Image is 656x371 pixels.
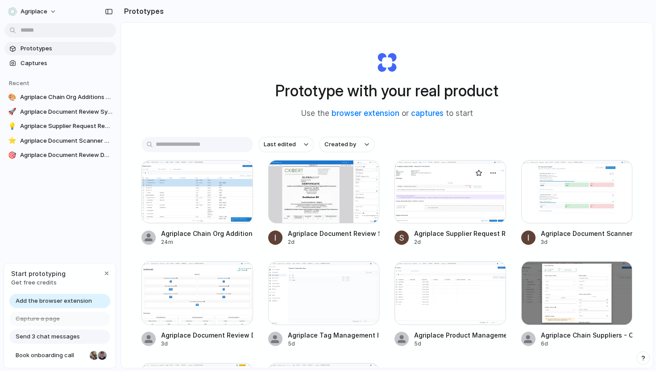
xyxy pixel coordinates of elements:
[161,238,253,246] div: 24m
[9,79,29,87] span: Recent
[301,108,473,120] span: Use the or to start
[21,44,112,53] span: Prototypes
[258,137,314,152] button: Last edited
[21,7,47,16] span: Agriplace
[414,340,506,348] div: 5d
[4,91,116,104] a: 🎨Agriplace Chain Org Additions Alert
[4,4,61,19] button: Agriplace
[20,151,112,160] span: Agriplace Document Review Dashboard
[268,261,380,347] a: Agriplace Tag Management InterfaceAgriplace Tag Management Interface5d
[89,350,100,361] div: Nicole Kubica
[8,122,17,131] div: 💡
[521,261,633,347] a: Agriplace Chain Suppliers - Organization SearchAgriplace Chain Suppliers - Organization Search6d
[4,57,116,70] a: Captures
[161,330,253,340] div: Agriplace Document Review Dashboard
[288,330,380,340] div: Agriplace Tag Management Interface
[141,160,253,246] a: Agriplace Chain Org Additions AlertAgriplace Chain Org Additions Alert24m
[141,261,253,347] a: Agriplace Document Review DashboardAgriplace Document Review Dashboard3d
[20,107,112,116] span: Agriplace Document Review System
[411,109,444,118] a: captures
[20,93,112,102] span: Agriplace Chain Org Additions Alert
[97,350,108,361] div: Christian Iacullo
[541,229,633,238] div: Agriplace Document Scanner Dashboard
[16,314,60,323] span: Capture a page
[20,136,112,145] span: Agriplace Document Scanner Dashboard
[275,79,498,103] h1: Prototype with your real product
[4,105,116,119] a: 🚀Agriplace Document Review System
[288,238,380,246] div: 2d
[541,330,633,340] div: Agriplace Chain Suppliers - Organization Search
[120,6,164,16] h2: Prototypes
[288,229,380,238] div: Agriplace Document Review System
[16,297,92,305] span: Add the browser extension
[9,348,110,363] a: Book onboarding call
[4,120,116,133] a: 💡Agriplace Supplier Request Review
[414,229,506,238] div: Agriplace Supplier Request Review
[161,340,253,348] div: 3d
[394,261,506,347] a: Agriplace Product Management FlowAgriplace Product Management Flow5d
[8,107,17,116] div: 🚀
[541,340,633,348] div: 6d
[394,160,506,246] a: Agriplace Supplier Request ReviewAgriplace Supplier Request Review2d
[8,151,17,160] div: 🎯
[8,93,17,102] div: 🎨
[268,160,380,246] a: Agriplace Document Review SystemAgriplace Document Review System2d
[541,238,633,246] div: 3d
[161,229,253,238] div: Agriplace Chain Org Additions Alert
[21,59,112,68] span: Captures
[16,332,80,341] span: Send 3 chat messages
[324,140,356,149] span: Created by
[4,148,116,162] a: 🎯Agriplace Document Review Dashboard
[414,238,506,246] div: 2d
[332,109,399,118] a: browser extension
[20,122,112,131] span: Agriplace Supplier Request Review
[4,134,116,148] a: ⭐Agriplace Document Scanner Dashboard
[264,140,296,149] span: Last edited
[319,137,374,152] button: Created by
[414,330,506,340] div: Agriplace Product Management Flow
[4,42,116,55] a: Prototypes
[288,340,380,348] div: 5d
[521,160,633,246] a: Agriplace Document Scanner DashboardAgriplace Document Scanner Dashboard3d
[16,351,86,360] span: Book onboarding call
[11,269,66,278] span: Start prototyping
[11,278,66,287] span: Get free credits
[8,136,17,145] div: ⭐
